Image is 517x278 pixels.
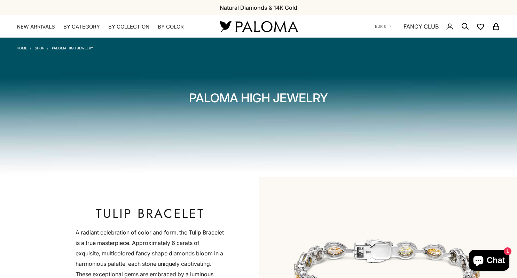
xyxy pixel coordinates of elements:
summary: By Category [63,23,100,30]
a: FANCY CLUB [404,22,439,31]
h2: Tulip Bracelet [76,206,225,220]
nav: Breadcrumb [17,45,93,50]
button: EUR € [375,23,393,30]
a: NEW ARRIVALS [17,23,55,30]
inbox-online-store-chat: Shopify online store chat [467,250,511,272]
nav: Secondary navigation [375,15,500,38]
a: Paloma High Jewelry [52,46,93,50]
span: EUR € [375,23,386,30]
summary: By Color [158,23,184,30]
nav: Primary navigation [17,23,203,30]
a: Home [17,46,27,50]
a: Shop [35,46,44,50]
summary: By Collection [108,23,149,30]
p: Natural Diamonds & 14K Gold [220,3,297,12]
h1: Paloma High Jewelry [189,94,328,102]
